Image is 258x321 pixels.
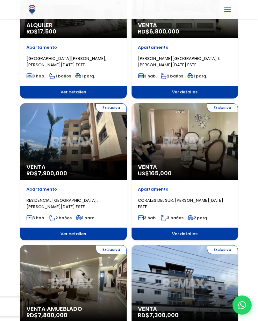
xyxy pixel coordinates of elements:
span: RD$ [138,311,179,319]
span: Ver detalles [20,228,127,240]
p: Apartamento [138,186,232,193]
span: Venta [138,306,232,312]
span: Venta [138,164,232,170]
a: Exclusiva Venta US$165,000 Apartamento CORALES DEL SUR, [PERSON_NAME][DATE] ESTE 3 hab. 3 baños 2... [132,103,238,240]
span: 7,900,000 [38,169,67,177]
span: 1 parq. [76,215,96,221]
span: 2 baños [49,215,72,221]
span: Venta Amueblado [26,306,120,312]
span: Exclusiva [207,245,238,254]
span: [PERSON_NAME][GEOGRAPHIC_DATA] I, [PERSON_NAME][DATE] ESTE [138,55,220,68]
span: Ver detalles [132,228,238,240]
span: RD$ [26,311,68,319]
span: RD$ [26,27,56,35]
span: 7,800,000 [38,311,68,319]
span: 1 baños [49,73,71,79]
span: 3 hab. [138,215,157,221]
span: 7,300,000 [149,311,179,319]
span: 3 hab. [26,215,45,221]
span: Ver detalles [132,86,238,98]
span: CORALES DEL SUR, [PERSON_NAME][DATE] ESTE [138,197,223,210]
a: Exclusiva Venta RD$7,900,000 Apartamento RESIDENCIAL [GEOGRAPHIC_DATA], [PERSON_NAME][DATE] ESTE ... [20,103,127,240]
p: Apartamento [26,44,120,51]
p: Apartamento [26,186,120,193]
span: Ver detalles [20,86,127,98]
span: RD$ [138,27,179,35]
span: 165,000 [149,169,172,177]
span: 3 hab. [138,73,157,79]
span: 3 hab. [26,73,45,79]
span: Exclusiva [96,245,127,254]
span: 2 parq. [188,215,208,221]
span: 1 parq. [187,73,207,79]
span: [GEOGRAPHIC_DATA][PERSON_NAME], [PERSON_NAME][DATE] ESTE [26,55,106,68]
span: RD$ [26,169,67,177]
span: RESIDENCIAL [GEOGRAPHIC_DATA], [PERSON_NAME][DATE] ESTE [26,197,98,210]
span: 3 baños [161,215,183,221]
span: US$ [138,169,172,177]
p: Apartamento [138,44,232,51]
span: Venta [138,22,232,28]
span: 1 parq. [75,73,95,79]
img: Logo de REMAX [26,4,38,15]
span: 6,800,000 [149,27,179,35]
span: Alquiler [26,22,120,28]
span: 17,500 [38,27,56,35]
span: 2 baños [161,73,183,79]
span: Exclusiva [96,103,127,112]
a: mobile menu [222,4,233,15]
span: Exclusiva [207,103,238,112]
span: Venta [26,164,120,170]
